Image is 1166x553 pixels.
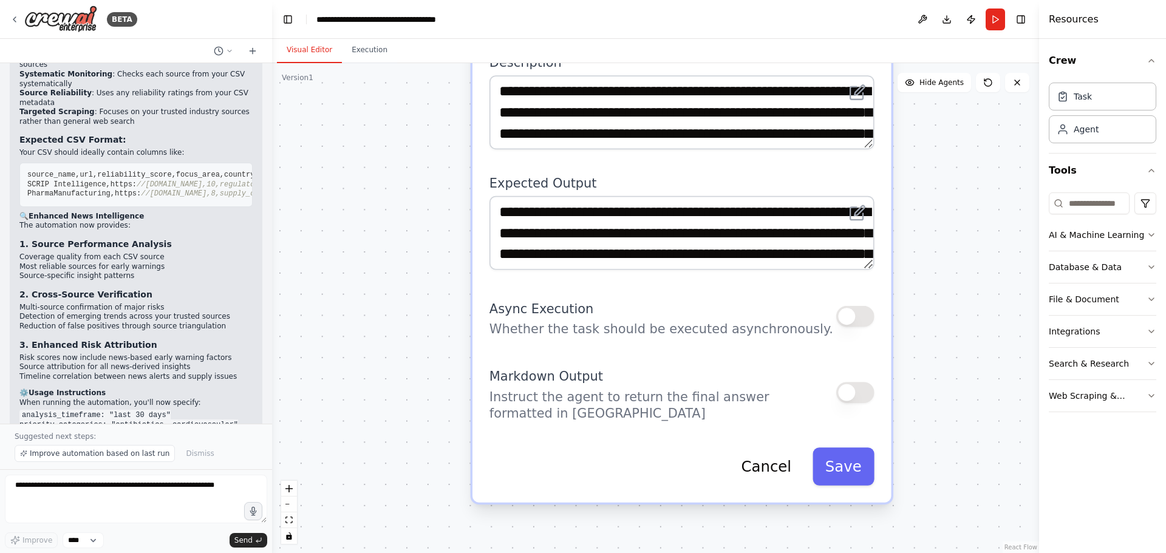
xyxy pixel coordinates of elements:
[19,271,253,281] li: Source-specific insight patterns
[5,532,58,548] button: Improve
[1049,358,1129,370] div: Search & Research
[282,73,313,83] div: Version 1
[29,388,106,397] strong: Usage Instructions
[19,353,253,363] li: Risk scores now include news-based early warning factors
[22,535,52,545] span: Improve
[1049,348,1156,379] button: Search & Research
[489,175,874,192] label: Expected Output
[1049,380,1156,412] button: Web Scraping & Browsing
[898,73,971,92] button: Hide Agents
[1074,123,1099,135] div: Agent
[489,369,603,384] span: Markdown Output
[1049,219,1156,251] button: AI & Machine Learning
[281,497,297,512] button: zoom out
[15,445,175,462] button: Improve automation based on last run
[19,221,253,231] p: The automation now provides:
[29,212,144,220] strong: Enhanced News Intelligence
[137,180,294,189] span: //[DOMAIN_NAME],10,regulatory,Global
[27,189,141,198] span: PharmaManufacturing,https:
[1004,544,1037,551] a: React Flow attribution
[919,78,964,87] span: Hide Agents
[1049,316,1156,347] button: Integrations
[1049,390,1147,402] div: Web Scraping & Browsing
[230,533,267,548] button: Send
[1049,293,1119,305] div: File & Document
[489,54,874,71] label: Description
[1049,44,1156,78] button: Crew
[277,38,342,63] button: Visual Editor
[19,290,152,299] strong: 2. Cross-Source Verification
[27,180,137,189] span: SCRIP Intelligence,https:
[107,12,137,27] div: BETA
[19,388,253,398] h2: ⚙️
[27,171,254,179] span: source_name,url,reliability_score,focus_area,country
[489,321,833,338] p: Whether the task should be executed asynchronously.
[234,535,253,545] span: Send
[489,388,836,422] p: Instruct the agent to return the final answer formatted in [GEOGRAPHIC_DATA]
[19,372,253,382] li: Timeline correlation between news alerts and supply issues
[15,432,257,441] p: Suggested next steps:
[19,322,253,331] li: Reduction of false positives through source triangulation
[845,200,870,226] button: Open in editor
[24,5,97,33] img: Logo
[316,13,453,25] nav: breadcrumb
[30,449,169,458] span: Improve automation based on last run
[19,253,253,262] li: Coverage quality from each CSV source
[19,107,95,116] strong: Targeted Scraping
[141,189,351,198] span: //[DOMAIN_NAME],8,supply_chain,[GEOGRAPHIC_DATA]
[1049,229,1144,241] div: AI & Machine Learning
[180,445,220,462] button: Dismiss
[1049,78,1156,153] div: Crew
[209,44,238,58] button: Switch to previous chat
[1049,251,1156,283] button: Database & Data
[243,44,262,58] button: Start a new chat
[19,398,253,408] p: When running the automation, you'll now specify:
[281,481,297,497] button: zoom in
[19,135,126,144] strong: Expected CSV Format:
[1074,90,1092,103] div: Task
[19,70,112,78] strong: Systematic Monitoring
[1012,11,1029,28] button: Hide right sidebar
[19,148,253,158] p: Your CSV should ideally contain columns like:
[813,447,874,486] button: Save
[19,340,157,350] strong: 3. Enhanced Risk Attribution
[281,528,297,544] button: toggle interactivity
[729,447,804,486] button: Cancel
[281,481,297,544] div: React Flow controls
[19,212,253,222] h2: 🔍
[1049,325,1100,338] div: Integrations
[19,70,253,89] li: : Checks each source from your CSV systematically
[19,410,251,450] code: analysis_timeframe: "last 30 days" priority_categories: "antibiotics, cardiovascular" minimum_ris...
[19,107,253,126] li: : Focuses on your trusted industry sources rather than general web search
[19,89,92,97] strong: Source Reliability
[19,362,253,372] li: Source attribution for all news-derived insights
[19,239,172,249] strong: 1. Source Performance Analysis
[244,502,262,520] button: Click to speak your automation idea
[489,302,593,316] span: Async Execution
[19,303,253,313] li: Multi-source confirmation of major risks
[1049,154,1156,188] button: Tools
[845,80,870,105] button: Open in editor
[186,449,214,458] span: Dismiss
[19,89,253,107] li: : Uses any reliability ratings from your CSV metadata
[1049,12,1099,27] h4: Resources
[1049,261,1122,273] div: Database & Data
[19,312,253,322] li: Detection of emerging trends across your trusted sources
[279,11,296,28] button: Hide left sidebar
[1049,188,1156,422] div: Tools
[342,38,397,63] button: Execution
[19,262,253,272] li: Most reliable sources for early warnings
[1049,283,1156,315] button: File & Document
[281,512,297,528] button: fit view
